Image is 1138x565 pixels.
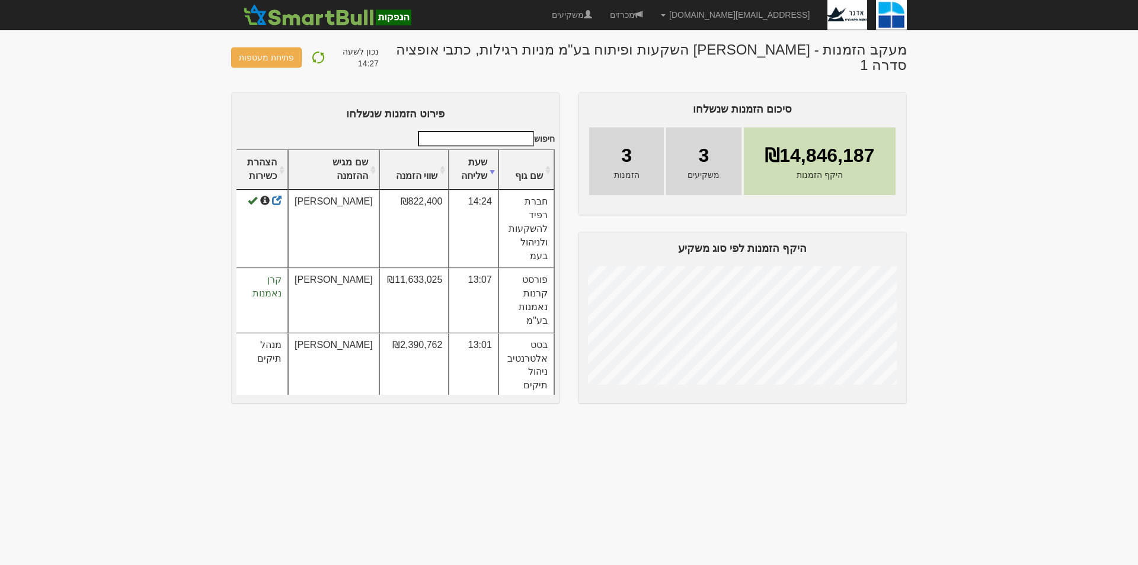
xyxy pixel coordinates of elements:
td: בסט אלטרנטיב ניהול תיקים בע"מ [498,333,554,411]
span: ₪14,846,187 [765,142,874,170]
span: סיכום הזמנות שנשלחו [693,103,792,115]
td: ₪822,400 [379,190,449,268]
span: 3 [621,142,632,170]
th: הצהרת כשירות : activate to sort column ascending [236,150,288,190]
h1: מעקב הזמנות - [PERSON_NAME] השקעות ופיתוח בע"מ מניות רגילות, כתבי אופציה סדרה 1 [379,42,907,74]
span: קרן נאמנות [252,274,282,298]
img: refresh-icon.png [311,50,325,65]
span: הזמנות [614,169,640,181]
th: שם מגיש ההזמנה : activate to sort column ascending [288,150,379,190]
span: 3 [698,142,709,170]
td: [PERSON_NAME] [288,268,379,333]
th: שווי הזמנה : activate to sort column ascending [379,150,449,190]
p: נכון לשעה 14:27 [329,46,379,69]
td: חברת רפיד להשקעות ולניהול בעמ [498,190,554,268]
input: חיפוש [418,131,534,146]
th: שעת שליחה : activate to sort column ascending [449,150,498,190]
span: היקף הזמנות לפי סוג משקיע [678,242,807,254]
img: SmartBull Logo [240,3,414,27]
span: מנהל תיקים [257,340,282,363]
td: ₪2,390,762 [379,333,449,411]
span: פירוט הזמנות שנשלחו [346,108,445,120]
td: [PERSON_NAME] [288,333,379,411]
td: 14:24 [449,190,498,268]
td: 13:01 [449,333,498,411]
td: ₪11,633,025 [379,268,449,333]
td: 13:07 [449,268,498,333]
td: פורסט קרנות נאמנות בע"מ [498,268,554,333]
th: שם גוף : activate to sort column ascending [498,150,554,190]
td: [PERSON_NAME] [288,190,379,268]
span: משקיעים [688,169,720,181]
span: היקף הזמנות [797,169,843,181]
label: חיפוש [414,131,555,146]
button: פתיחת מעטפות [231,47,302,68]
